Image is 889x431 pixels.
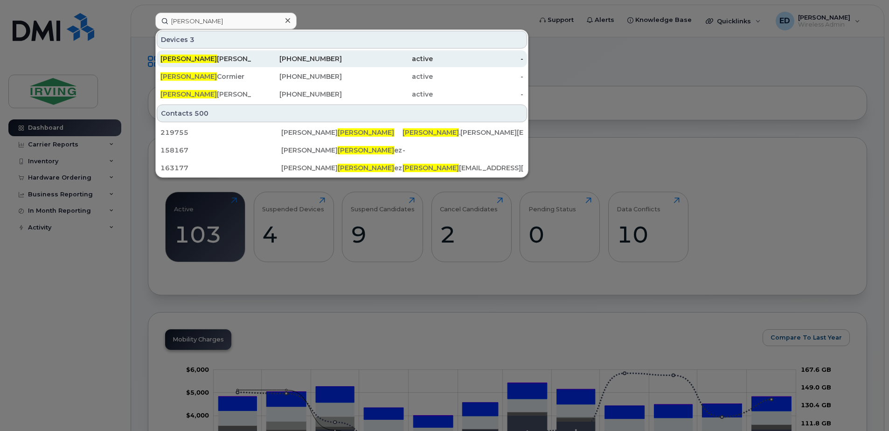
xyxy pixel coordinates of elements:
[403,128,523,137] div: .[PERSON_NAME][EMAIL_ADDRESS][DOMAIN_NAME]
[338,164,394,172] span: [PERSON_NAME]
[157,104,527,122] div: Contacts
[342,90,433,99] div: active
[157,124,527,141] a: 219755[PERSON_NAME][PERSON_NAME][PERSON_NAME].[PERSON_NAME][EMAIL_ADDRESS][DOMAIN_NAME]
[281,163,402,173] div: [PERSON_NAME] ez
[433,90,524,99] div: -
[433,54,524,63] div: -
[403,128,459,137] span: [PERSON_NAME]
[160,55,217,63] span: [PERSON_NAME]
[190,35,194,44] span: 3
[160,146,281,155] div: 158167
[281,146,402,155] div: [PERSON_NAME] ez
[194,109,208,118] span: 500
[157,50,527,67] a: [PERSON_NAME][PERSON_NAME][PHONE_NUMBER]active-
[160,90,217,98] span: [PERSON_NAME]
[338,128,394,137] span: [PERSON_NAME]
[160,163,281,173] div: 163177
[157,68,527,85] a: [PERSON_NAME]Cormier[PHONE_NUMBER]active-
[160,90,251,99] div: [PERSON_NAME]
[157,160,527,176] a: 163177[PERSON_NAME][PERSON_NAME]ez[PERSON_NAME][EMAIL_ADDRESS][DOMAIN_NAME]
[281,128,402,137] div: [PERSON_NAME]
[251,54,342,63] div: [PHONE_NUMBER]
[251,72,342,81] div: [PHONE_NUMBER]
[160,128,281,137] div: 219755
[338,146,394,154] span: [PERSON_NAME]
[251,90,342,99] div: [PHONE_NUMBER]
[342,54,433,63] div: active
[403,164,459,172] span: [PERSON_NAME]
[160,72,217,81] span: [PERSON_NAME]
[403,146,523,155] div: -
[433,72,524,81] div: -
[157,31,527,49] div: Devices
[342,72,433,81] div: active
[403,163,523,173] div: [EMAIL_ADDRESS][DOMAIN_NAME]
[160,72,251,81] div: Cormier
[157,86,527,103] a: [PERSON_NAME][PERSON_NAME][PHONE_NUMBER]active-
[160,54,251,63] div: [PERSON_NAME]
[157,142,527,159] a: 158167[PERSON_NAME][PERSON_NAME]ez-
